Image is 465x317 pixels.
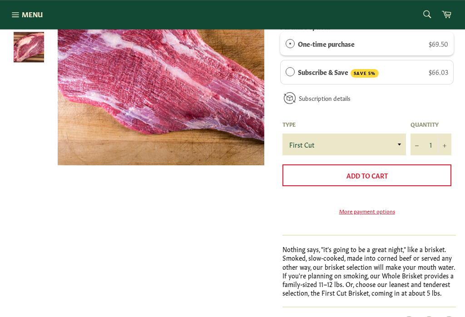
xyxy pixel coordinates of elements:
[351,69,379,78] span: SAVE 5%
[14,32,44,63] img: Brisket
[22,10,43,19] span: Menu
[282,245,456,298] p: Nothing says, "it's going to be a great night," like a brisket. Smoked, slow-cooked, made into co...
[282,165,451,187] button: Add to Cart
[298,39,355,49] label: One-time purchase
[282,121,406,129] label: Type
[286,39,295,49] div: One-time purchase
[438,134,451,156] button: Increase item quantity by one
[411,121,451,129] label: Quantity
[411,134,424,156] button: Reduce item quantity by one
[298,67,379,78] label: Subscribe & Save
[429,40,448,49] span: $69.50
[282,208,451,215] a: More payment options
[429,68,448,77] span: $66.03
[346,171,388,180] span: Add to Cart
[286,67,295,77] div: Subscribe & Save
